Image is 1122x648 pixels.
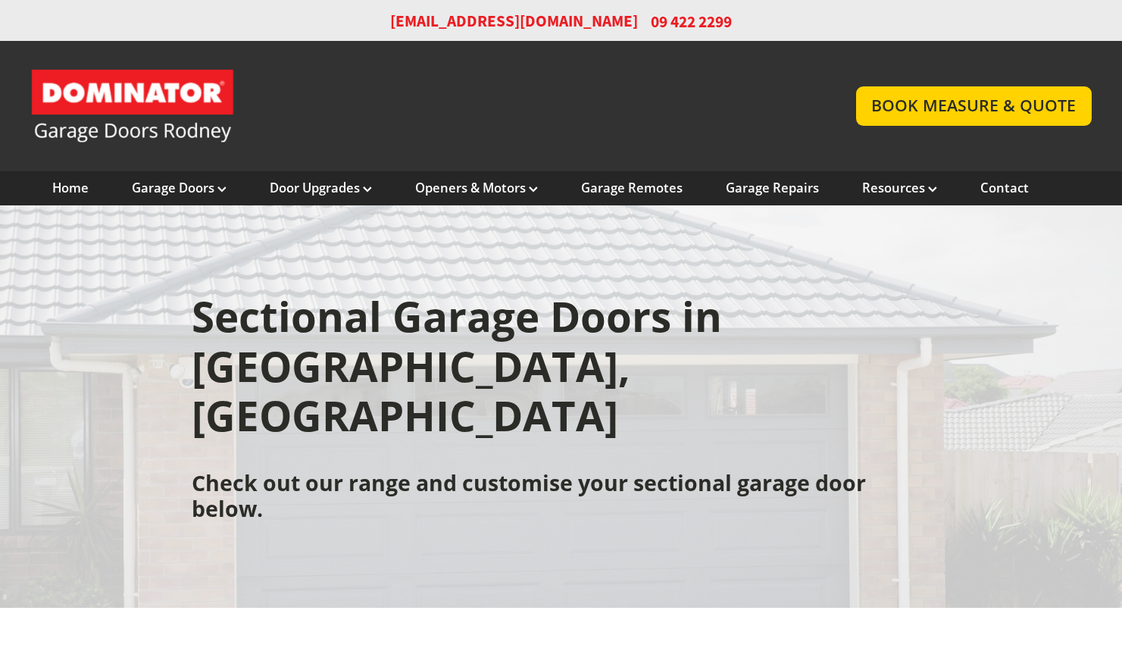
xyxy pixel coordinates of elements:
a: [EMAIL_ADDRESS][DOMAIN_NAME] [390,11,638,33]
a: Contact [980,180,1029,196]
h1: Sectional Garage Doors in [GEOGRAPHIC_DATA], [GEOGRAPHIC_DATA] [192,292,930,441]
a: Garage Repairs [726,180,819,196]
a: Home [52,180,89,196]
a: Garage Door and Secure Access Solutions homepage [30,68,825,144]
strong: Check out our range and customise your sectional garage door below. [192,468,866,523]
a: Door Upgrades [270,180,372,196]
a: Resources [862,180,937,196]
a: BOOK MEASURE & QUOTE [856,86,1092,125]
a: Garage Remotes [581,180,683,196]
a: Garage Doors [132,180,227,196]
a: Openers & Motors [415,180,538,196]
span: 09 422 2299 [651,11,732,33]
